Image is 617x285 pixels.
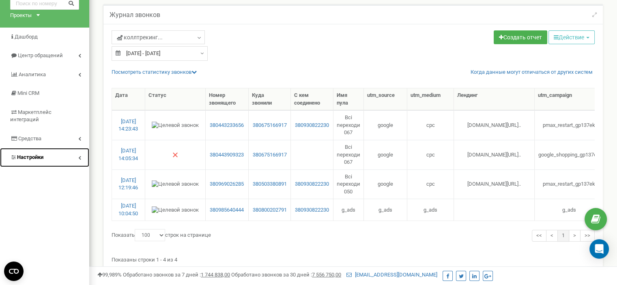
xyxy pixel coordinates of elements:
[535,110,604,140] td: pmax_restart_gp137ek
[152,122,199,129] img: Целевой звонок
[118,203,138,216] a: [DATE] 10:04:50
[546,230,558,242] a: <
[4,261,24,281] button: Open CMP widget
[535,169,604,199] td: pmax_restart_gp137ek
[10,109,52,123] span: Маркетплейс интеграций
[532,230,546,242] a: <<
[535,199,604,221] td: g_ads
[535,140,604,169] td: google_shopping_gp137ek
[294,206,329,214] a: 380930822230
[471,69,593,76] a: Когда данные могут отличаться от других систем
[557,230,569,242] a: 1
[172,152,178,158] img: Нет ответа
[294,122,329,129] a: 380930822230
[118,148,138,161] a: [DATE] 14:05:34
[580,230,595,242] a: >>
[112,88,145,110] th: Дата
[407,199,454,221] td: g_ads
[467,152,521,158] span: [DOMAIN_NAME][URL]..
[117,33,163,41] span: коллтрекинг...
[252,151,287,159] a: 380675166917
[364,199,407,221] td: g_ads
[333,140,364,169] td: Всі переходи 067
[110,11,160,19] h5: Журнал звонков
[346,272,437,278] a: [EMAIL_ADDRESS][DOMAIN_NAME]
[364,169,407,199] td: google
[112,69,197,75] a: Посмотреть cтатистику звонков
[467,181,521,187] span: [DOMAIN_NAME][URL]..
[209,122,245,129] a: 380443233656
[364,88,407,110] th: utm_source
[454,88,534,110] th: Лендинг
[17,154,43,160] span: Настройки
[364,140,407,169] td: google
[407,169,454,199] td: cpc
[333,199,364,221] td: g_ads
[97,272,122,278] span: 99,989%
[123,272,230,278] span: Обработано звонков за 7 дней :
[17,90,39,96] span: Mini CRM
[135,229,165,241] select: Показатьстрок на странице
[407,110,454,140] td: cpc
[569,230,580,242] a: >
[18,52,63,58] span: Центр обращений
[494,30,547,44] a: Создать отчет
[118,118,138,132] a: [DATE] 14:23:43
[18,135,41,141] span: Средства
[201,272,230,278] u: 1 744 838,00
[152,180,199,188] img: Целевой звонок
[206,88,249,110] th: Номер звонящего
[333,110,364,140] td: Всі переходи 067
[252,122,287,129] a: 380675166917
[112,229,211,241] label: Показать строк на странице
[407,140,454,169] td: cpc
[112,30,205,44] a: коллтрекинг...
[535,88,604,110] th: utm_campaign
[291,88,333,110] th: С кем соединено
[152,206,199,214] img: Целевой звонок
[312,272,341,278] u: 7 556 750,00
[548,30,595,44] button: Действие
[10,12,32,19] div: Проекты
[589,239,609,259] div: Open Intercom Messenger
[209,180,245,188] a: 380969026285
[252,180,287,188] a: 380503380891
[249,88,291,110] th: Куда звонили
[145,88,206,110] th: Статус
[231,272,341,278] span: Обработано звонков за 30 дней :
[467,122,521,128] span: [DOMAIN_NAME][URL]..
[118,177,138,191] a: [DATE] 12:19:46
[19,71,46,77] span: Аналитика
[407,88,454,110] th: utm_medium
[209,206,245,214] a: 380985640444
[364,110,407,140] td: google
[15,34,38,40] span: Дашборд
[333,169,364,199] td: Всі переходи 050
[252,206,287,214] a: 380800202791
[112,253,595,264] div: Показаны строки 1 - 4 из 4
[333,88,364,110] th: Имя пула
[209,151,245,159] a: 380443909323
[294,180,329,188] a: 380930822230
